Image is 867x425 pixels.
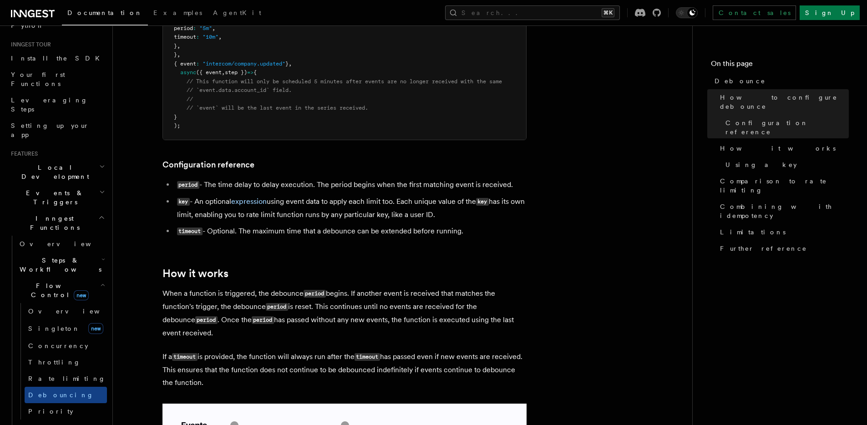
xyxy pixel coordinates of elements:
li: - The time delay to delay execution. The period begins when the first matching event is received. [174,178,527,192]
a: Install the SDK [7,50,107,66]
span: async [180,69,196,76]
span: period [174,25,193,31]
a: Leveraging Steps [7,92,107,117]
span: Combining with idempotency [720,202,849,220]
span: How it works [720,144,836,153]
span: Features [7,150,38,157]
span: , [218,34,222,40]
a: Using a key [722,157,849,173]
span: , [222,69,225,76]
span: Install the SDK [11,55,105,62]
a: Combining with idempotency [716,198,849,224]
span: // [187,96,193,102]
a: Further reference [716,240,849,257]
a: How to configure debounce [716,89,849,115]
code: period [266,303,288,311]
a: Overview [16,236,107,252]
span: Examples [153,9,202,16]
span: new [88,323,103,334]
code: period [195,316,218,324]
a: Debounce [711,73,849,89]
a: Rate limiting [25,370,107,387]
p: When a function is triggered, the debounce begins. If another event is received that matches the ... [162,287,527,339]
span: ); [174,122,180,129]
span: "10m" [203,34,218,40]
span: Flow Control [16,281,100,299]
a: expression [231,197,267,206]
div: Flow Controlnew [16,303,107,420]
button: Search...⌘K [445,5,620,20]
span: : [196,34,199,40]
span: } [174,43,177,49]
span: new [74,290,89,300]
a: Overview [25,303,107,319]
a: Concurrency [25,338,107,354]
span: Inngest Functions [7,214,98,232]
a: Comparison to rate limiting [716,173,849,198]
span: Further reference [720,244,807,253]
span: Events & Triggers [7,188,99,207]
a: Throttling [25,354,107,370]
span: Priority [28,408,73,415]
span: } [285,61,289,67]
a: Limitations [716,224,849,240]
span: } [174,114,177,120]
li: - Optional. The maximum time that a debounce can be extended before running. [174,225,527,238]
a: Sign Up [800,5,860,20]
code: period [304,290,326,298]
a: AgentKit [208,3,267,25]
a: How it works [162,267,228,280]
span: Rate limiting [28,375,106,382]
span: Debouncing [28,391,94,399]
button: Local Development [7,159,107,185]
a: Contact sales [713,5,796,20]
code: timeout [172,353,198,361]
li: - An optional using event data to apply each limit too. Each unique value of the has its own limi... [174,195,527,221]
span: // This function will only be scheduled 5 minutes after events are no longer received with the same [187,78,502,85]
code: key [476,198,489,206]
span: AgentKit [213,9,261,16]
span: { [254,69,257,76]
span: : [193,25,196,31]
h4: On this page [711,58,849,73]
span: Debounce [715,76,766,86]
button: Flow Controlnew [16,278,107,303]
span: Throttling [28,359,81,366]
span: : [196,61,199,67]
kbd: ⌘K [602,8,614,17]
span: , [177,51,180,58]
code: period [252,316,274,324]
a: Configuration reference [722,115,849,140]
span: => [247,69,254,76]
a: Debouncing [25,387,107,403]
span: Using a key [725,160,797,169]
a: Documentation [62,3,148,25]
button: Toggle dark mode [676,7,698,18]
span: Your first Functions [11,71,65,87]
span: Inngest tour [7,41,51,48]
a: Setting up your app [7,117,107,143]
a: How it works [716,140,849,157]
span: // `event.data.account_id` field. [187,87,292,93]
span: Documentation [67,9,142,16]
span: { event [174,61,196,67]
code: timeout [355,353,380,361]
span: , [212,25,215,31]
span: Overview [20,240,113,248]
span: Comparison to rate limiting [720,177,849,195]
span: Leveraging Steps [11,96,88,113]
span: ({ event [196,69,222,76]
span: Concurrency [28,342,88,349]
span: Local Development [7,163,99,181]
span: , [177,43,180,49]
span: Limitations [720,228,786,237]
a: Priority [25,403,107,420]
p: If a is provided, the function will always run after the has passed even if new events are receiv... [162,350,527,389]
a: Singletonnew [25,319,107,338]
span: timeout [174,34,196,40]
a: Configuration reference [162,158,254,171]
button: Events & Triggers [7,185,107,210]
span: Python [11,22,44,29]
code: key [177,198,190,206]
span: "intercom/company.updated" [203,61,285,67]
